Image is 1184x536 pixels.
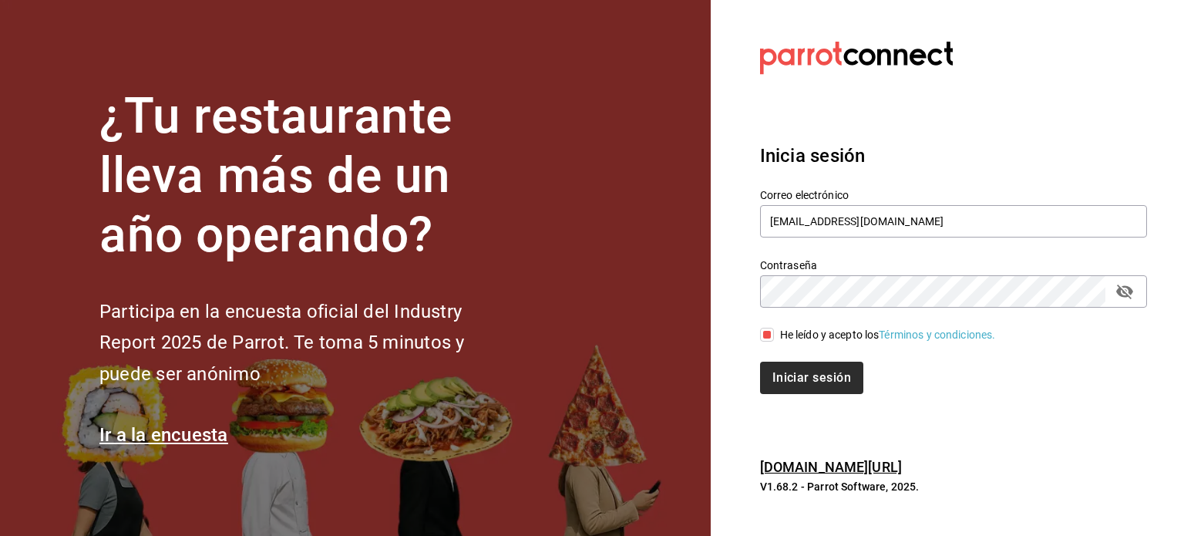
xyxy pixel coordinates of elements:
[99,296,516,390] h2: Participa en la encuesta oficial del Industry Report 2025 de Parrot. Te toma 5 minutos y puede se...
[99,424,228,446] a: Ir a la encuesta
[780,327,996,343] div: He leído y acepto los
[879,329,995,341] a: Términos y condiciones.
[760,190,1147,201] label: Correo electrónico
[760,260,1147,271] label: Contraseña
[760,479,1147,494] p: V1.68.2 - Parrot Software, 2025.
[99,87,516,265] h1: ¿Tu restaurante lleva más de un año operando?
[760,142,1147,170] h3: Inicia sesión
[1112,278,1138,305] button: passwordField
[760,362,863,394] button: Iniciar sesión
[760,205,1147,238] input: Ingresa tu correo electrónico
[760,459,902,475] a: [DOMAIN_NAME][URL]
